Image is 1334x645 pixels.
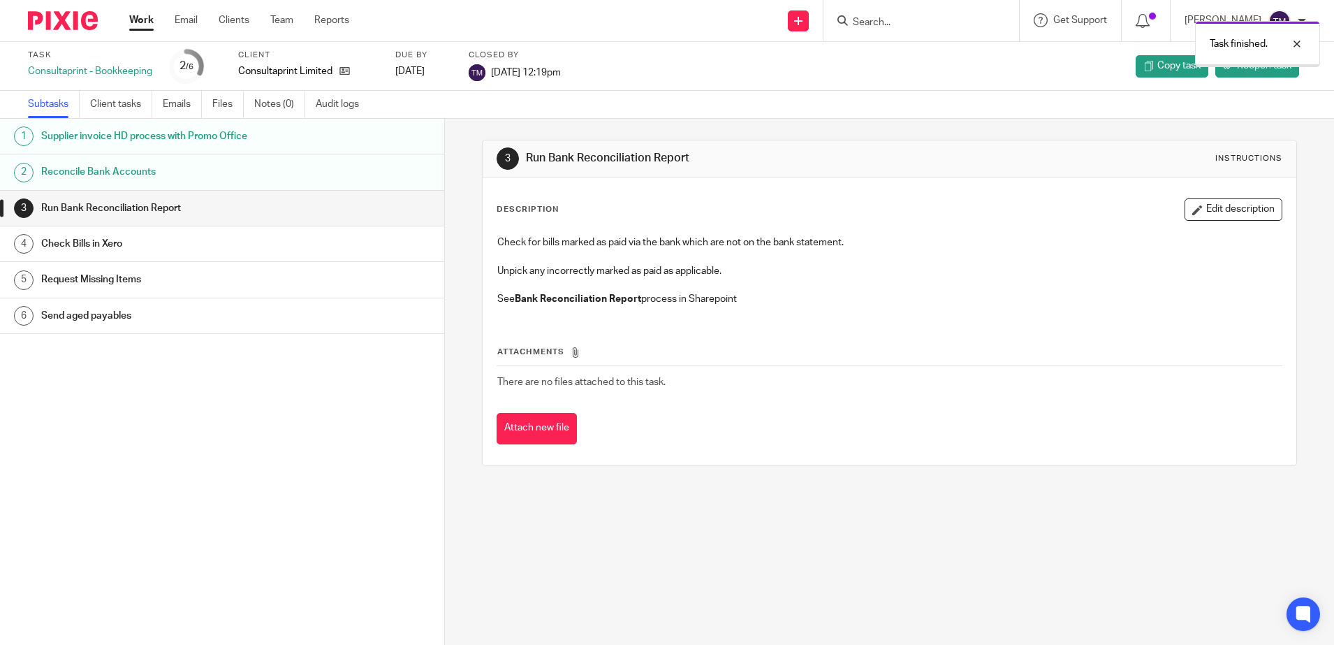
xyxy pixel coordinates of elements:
[497,413,577,444] button: Attach new file
[1210,37,1268,51] p: Task finished.
[497,292,1282,306] p: See process in Sharepoint
[316,91,369,118] a: Audit logs
[497,377,666,387] span: There are no files attached to this task.
[14,270,34,290] div: 5
[497,235,1282,249] p: Check for bills marked as paid via the bank which are not on the bank statement.
[14,126,34,146] div: 1
[1215,153,1282,164] div: Instructions
[212,91,244,118] a: Files
[14,234,34,254] div: 4
[515,294,641,304] strong: Bank Reconciliation Report
[90,91,152,118] a: Client tasks
[254,91,305,118] a: Notes (0)
[28,64,152,78] div: Consultaprint - Bookkeeping
[28,50,152,61] label: Task
[497,264,1282,278] p: Unpick any incorrectly marked as paid as applicable.
[179,58,193,74] div: 2
[41,233,300,254] h1: Check Bills in Xero
[1185,198,1282,221] button: Edit description
[175,13,198,27] a: Email
[395,64,451,78] div: [DATE]
[497,348,564,356] span: Attachments
[469,50,561,61] label: Closed by
[41,126,300,147] h1: Supplier invoice HD process with Promo Office
[219,13,249,27] a: Clients
[28,91,80,118] a: Subtasks
[526,151,919,166] h1: Run Bank Reconciliation Report
[14,198,34,218] div: 3
[270,13,293,27] a: Team
[497,147,519,170] div: 3
[491,67,561,77] span: [DATE] 12:19pm
[395,50,451,61] label: Due by
[28,11,98,30] img: Pixie
[41,161,300,182] h1: Reconcile Bank Accounts
[41,198,300,219] h1: Run Bank Reconciliation Report
[41,269,300,290] h1: Request Missing Items
[163,91,202,118] a: Emails
[186,63,193,71] small: /6
[129,13,154,27] a: Work
[469,64,485,81] img: svg%3E
[238,64,332,78] p: Consultaprint Limited
[314,13,349,27] a: Reports
[497,204,559,215] p: Description
[14,163,34,182] div: 2
[14,306,34,326] div: 6
[1268,10,1291,32] img: svg%3E
[238,50,378,61] label: Client
[41,305,300,326] h1: Send aged payables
